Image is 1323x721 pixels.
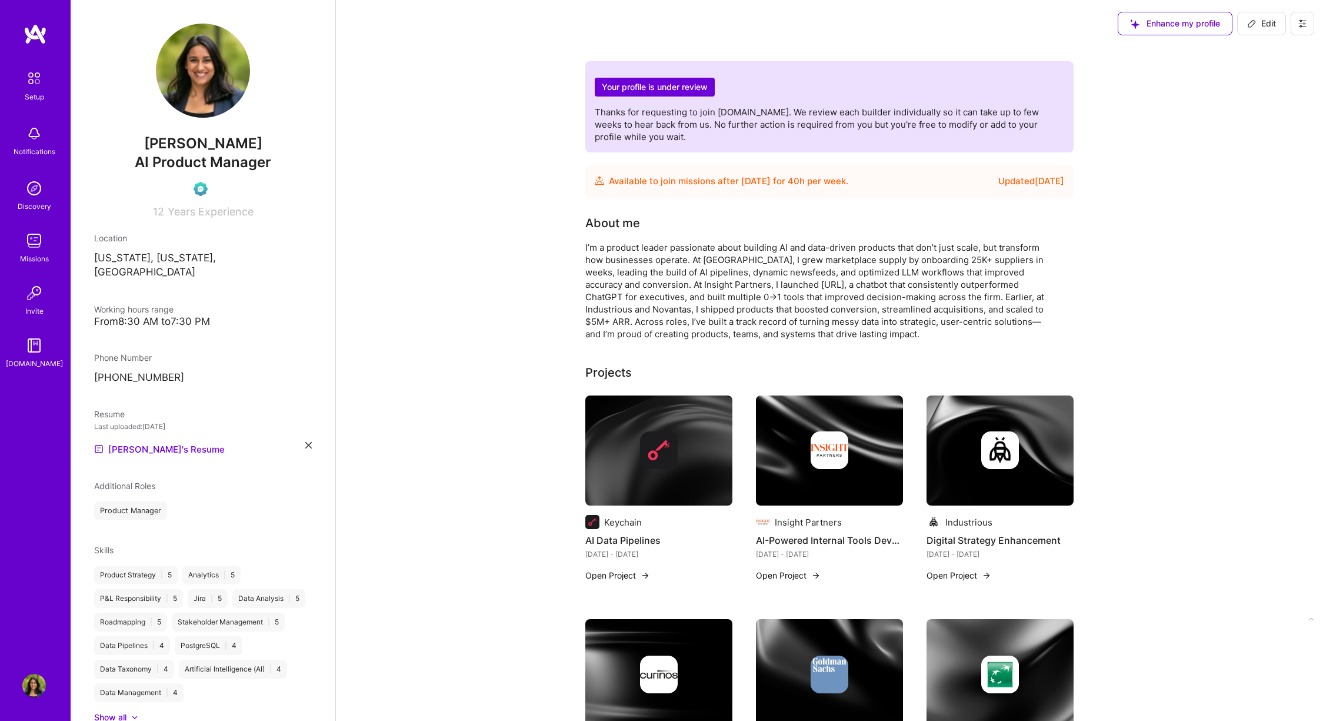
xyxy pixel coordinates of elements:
img: Company logo [756,515,770,529]
img: discovery [22,177,46,200]
img: Invite [22,281,46,305]
div: [DATE] - [DATE] [756,548,903,560]
span: Thanks for requesting to join [DOMAIN_NAME]. We review each builder individually so it can take u... [595,107,1039,142]
button: Open Project [585,569,650,582]
span: AI Product Manager [135,154,271,171]
span: | [166,688,168,697]
div: Data Pipelines 4 [94,636,170,655]
img: Company logo [640,656,678,693]
img: User Avatar [156,24,250,118]
button: Enhance my profile [1118,12,1232,35]
img: Company logo [981,656,1019,693]
div: Data Management 4 [94,683,184,702]
img: Company logo [811,656,848,693]
div: Keychain [604,516,642,529]
span: Working hours range [94,304,174,314]
img: cover [756,396,903,506]
img: Company logo [811,431,848,469]
div: Analytics 5 [182,566,241,584]
span: | [224,570,226,580]
img: teamwork [22,229,46,252]
span: Edit [1247,18,1276,29]
button: Edit [1237,12,1286,35]
div: P&L Responsibility 5 [94,589,183,608]
img: Evaluation Call Pending [194,182,208,196]
img: arrow-right [982,571,991,580]
a: User Avatar [19,674,49,697]
img: Company logo [927,515,941,529]
div: Stakeholder Management 5 [172,613,285,632]
div: Updated [DATE] [998,174,1064,188]
img: Company logo [981,431,1019,469]
img: User Avatar [22,674,46,697]
div: [DATE] - [DATE] [927,548,1074,560]
span: | [288,594,291,603]
div: Product Manager [94,501,167,520]
img: arrow-right [811,571,821,580]
span: Phone Number [94,353,152,363]
img: cover [927,396,1074,506]
button: Open Project [927,569,991,582]
div: PostgreSQL 4 [175,636,242,655]
i: icon Close [305,442,312,448]
div: Roadmapping 5 [94,613,167,632]
img: Company logo [585,515,599,529]
span: 40 [788,175,799,187]
span: Additional Roles [94,481,155,491]
div: Missions [20,252,49,265]
img: Company logo [640,431,678,469]
img: bell [22,122,46,145]
div: Jira 5 [188,589,228,608]
div: Invite [25,305,44,317]
div: I’m a product leader passionate about building AI and data-driven products that don’t just scale,... [585,241,1056,340]
div: Data Taxonomy 4 [94,660,174,679]
img: logo [24,24,47,45]
a: [PERSON_NAME]'s Resume [94,442,225,456]
span: Enhance my profile [1130,18,1220,29]
p: [US_STATE], [US_STATE], [GEOGRAPHIC_DATA] [94,251,312,280]
span: | [225,641,227,650]
img: setup [22,66,46,91]
span: | [161,570,163,580]
div: Product Strategy 5 [94,566,178,584]
span: Skills [94,545,114,555]
div: Discovery [18,200,51,212]
div: Location [94,232,312,244]
h2: Your profile is under review [595,78,715,97]
div: Artificial Intelligence (AI) 4 [179,660,287,679]
img: Resume [94,444,104,454]
img: arrow-right [641,571,650,580]
span: [PERSON_NAME] [94,135,312,152]
div: Data Analysis 5 [232,589,305,608]
h4: AI-Powered Internal Tools Development [756,533,903,548]
div: Industrious [945,516,992,529]
div: Notifications [14,145,55,158]
i: icon SuggestedTeams [1130,19,1139,29]
div: From 8:30 AM to 7:30 PM [94,315,312,328]
img: Availability [595,176,604,185]
span: 12 [153,205,164,218]
div: Insight Partners [775,516,842,529]
img: cover [585,396,732,506]
p: [PHONE_NUMBER] [94,371,312,385]
div: [DOMAIN_NAME] [6,357,63,370]
span: | [150,617,152,627]
div: [DATE] - [DATE] [585,548,732,560]
span: | [152,641,155,650]
div: Last uploaded: [DATE] [94,420,312,433]
span: | [269,664,272,674]
div: Setup [25,91,44,103]
div: About me [585,214,640,232]
button: Open Project [756,569,821,582]
img: guide book [22,334,46,357]
h4: AI Data Pipelines [585,533,732,548]
span: | [166,594,168,603]
span: | [156,664,159,674]
div: Projects [585,364,632,381]
h4: Digital Strategy Enhancement [927,533,1074,548]
div: Available to join missions after [DATE] for h per week . [609,174,848,188]
span: Years Experience [168,205,254,218]
span: Resume [94,409,125,419]
span: | [268,617,270,627]
span: | [211,594,213,603]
